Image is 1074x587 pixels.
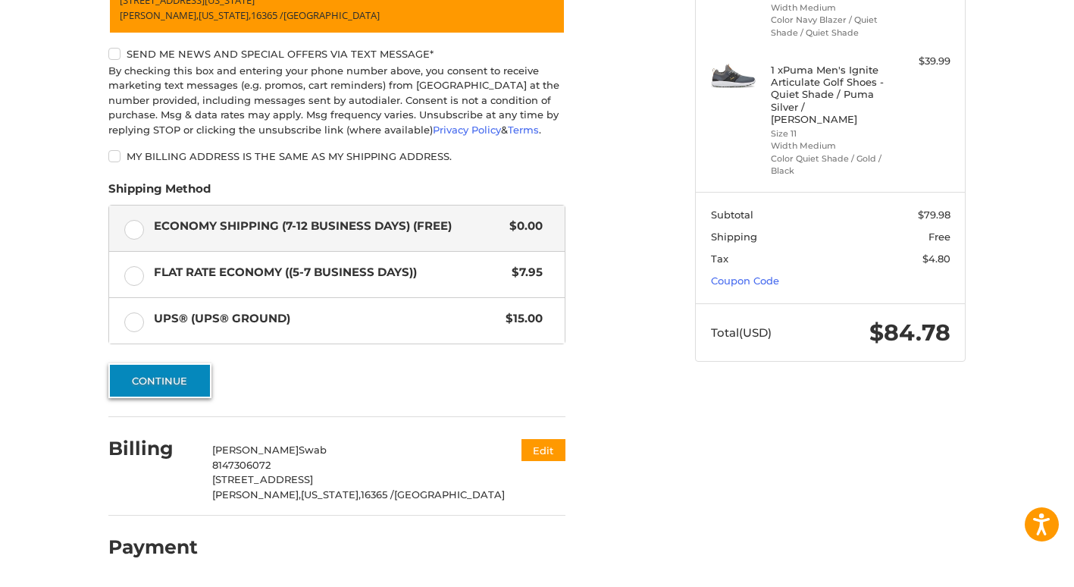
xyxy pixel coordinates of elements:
[771,152,887,177] li: Color Quiet Shade / Gold / Black
[361,488,394,501] span: 16365 /
[502,218,543,235] span: $0.00
[504,264,543,281] span: $7.95
[299,444,327,456] span: Swab
[771,64,887,125] h4: 1 x Puma Men's Ignite Articulate Golf Shoes - Quiet Shade / Puma Silver / [PERSON_NAME]
[394,488,505,501] span: [GEOGRAPHIC_DATA]
[108,150,565,162] label: My billing address is the same as my shipping address.
[711,325,772,340] span: Total (USD)
[108,437,197,460] h2: Billing
[711,209,753,221] span: Subtotal
[928,231,950,243] span: Free
[508,124,539,136] a: Terms
[212,459,271,471] span: 8147306072
[154,264,505,281] span: Flat Rate Economy ((5-7 Business Days))
[108,48,565,60] label: Send me news and special offers via text message*
[711,253,728,265] span: Tax
[154,310,499,328] span: UPS® (UPS® Ground)
[771,127,887,140] li: Size 11
[869,319,950,347] span: $84.78
[199,8,251,22] span: [US_STATE],
[711,231,757,243] span: Shipping
[154,218,503,235] span: Economy Shipping (7-12 Business Days) (Free)
[918,209,950,221] span: $79.98
[212,473,313,485] span: [STREET_ADDRESS]
[108,363,211,398] button: Continue
[212,444,299,456] span: [PERSON_NAME]
[108,64,565,138] div: By checking this box and entering your phone number above, you consent to receive marketing text ...
[771,14,887,39] li: Color Navy Blazer / Quiet Shade / Quiet Shade
[711,275,779,287] a: Coupon Code
[108,535,198,559] h2: Payment
[120,8,199,22] span: [PERSON_NAME],
[922,253,950,265] span: $4.80
[771,2,887,14] li: Width Medium
[771,140,887,152] li: Width Medium
[521,439,565,461] button: Edit
[433,124,501,136] a: Privacy Policy
[301,488,361,501] span: [US_STATE],
[108,180,211,205] legend: Shipping Method
[283,8,380,22] span: [GEOGRAPHIC_DATA]
[498,310,543,328] span: $15.00
[212,488,301,501] span: [PERSON_NAME],
[251,8,283,22] span: 16365 /
[891,54,950,69] div: $39.99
